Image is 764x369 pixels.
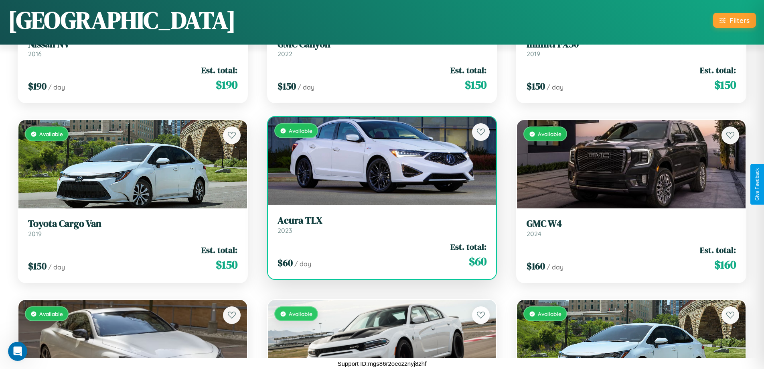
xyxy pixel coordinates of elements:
[28,50,42,58] span: 2016
[216,77,237,93] span: $ 190
[338,358,427,369] p: Support ID: mgs86r2oeozznyj8zhf
[216,257,237,273] span: $ 150
[278,50,292,58] span: 2022
[278,256,293,269] span: $ 60
[28,39,237,58] a: Nissan NV2016
[201,244,237,256] span: Est. total:
[39,310,63,317] span: Available
[527,80,545,93] span: $ 150
[28,80,47,93] span: $ 190
[298,83,314,91] span: / day
[538,310,561,317] span: Available
[547,83,563,91] span: / day
[527,218,736,238] a: GMC W42024
[754,168,760,201] div: Give Feedback
[28,259,47,273] span: $ 150
[469,253,486,269] span: $ 60
[527,259,545,273] span: $ 160
[714,77,736,93] span: $ 150
[700,244,736,256] span: Est. total:
[547,263,563,271] span: / day
[278,215,487,234] a: Acura TLX2023
[700,64,736,76] span: Est. total:
[450,241,486,253] span: Est. total:
[714,257,736,273] span: $ 160
[289,310,312,317] span: Available
[28,218,237,238] a: Toyota Cargo Van2019
[8,4,236,37] h1: [GEOGRAPHIC_DATA]
[538,130,561,137] span: Available
[278,39,487,58] a: GMC Canyon2022
[289,127,312,134] span: Available
[527,50,540,58] span: 2019
[730,16,750,24] div: Filters
[48,263,65,271] span: / day
[48,83,65,91] span: / day
[527,39,736,58] a: Infiniti FX502019
[278,226,292,234] span: 2023
[28,230,42,238] span: 2019
[8,342,27,361] iframe: Intercom live chat
[201,64,237,76] span: Est. total:
[713,13,756,28] button: Filters
[28,218,237,230] h3: Toyota Cargo Van
[465,77,486,93] span: $ 150
[450,64,486,76] span: Est. total:
[527,230,541,238] span: 2024
[527,218,736,230] h3: GMC W4
[278,215,487,226] h3: Acura TLX
[294,260,311,268] span: / day
[39,130,63,137] span: Available
[278,80,296,93] span: $ 150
